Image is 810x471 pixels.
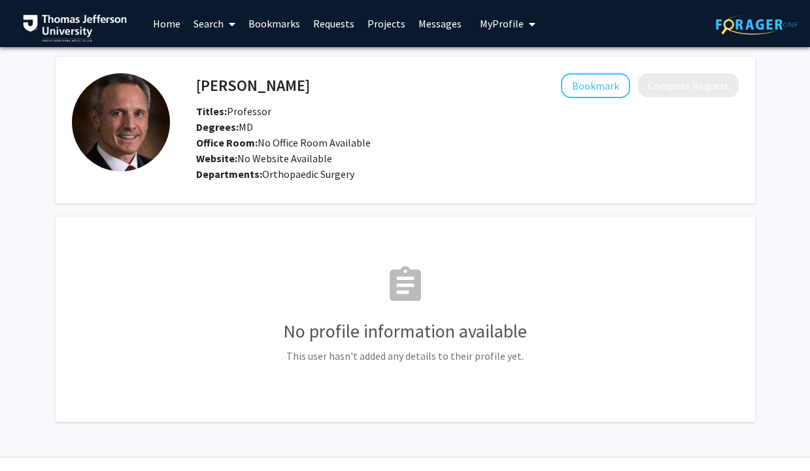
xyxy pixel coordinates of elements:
h3: No profile information available [72,321,739,343]
iframe: Chat [10,412,56,461]
a: Search [187,1,242,46]
span: MD [196,120,253,133]
p: This user hasn't added any details to their profile yet. [72,348,739,364]
span: No Office Room Available [196,136,371,149]
span: Orthopaedic Surgery [262,167,354,181]
button: Add Michael Ciccotti to Bookmarks [561,73,630,98]
a: Bookmarks [242,1,307,46]
img: Profile Picture [72,73,170,171]
b: Website: [196,152,237,165]
fg-card: No Profile Information [56,217,755,422]
b: Titles: [196,105,227,118]
b: Degrees: [196,120,239,133]
span: No Website Available [196,152,332,165]
a: Requests [307,1,361,46]
mat-icon: assignment [384,264,426,306]
button: Compose Request to Michael Ciccotti [638,73,739,97]
img: Thomas Jefferson University Logo [23,14,127,42]
b: Departments: [196,167,262,181]
b: Office Room: [196,136,258,149]
h4: [PERSON_NAME] [196,73,310,97]
a: Home [146,1,187,46]
a: Projects [361,1,412,46]
a: Messages [412,1,468,46]
span: Professor [196,105,271,118]
img: ForagerOne Logo [716,14,798,35]
span: My Profile [480,17,524,30]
